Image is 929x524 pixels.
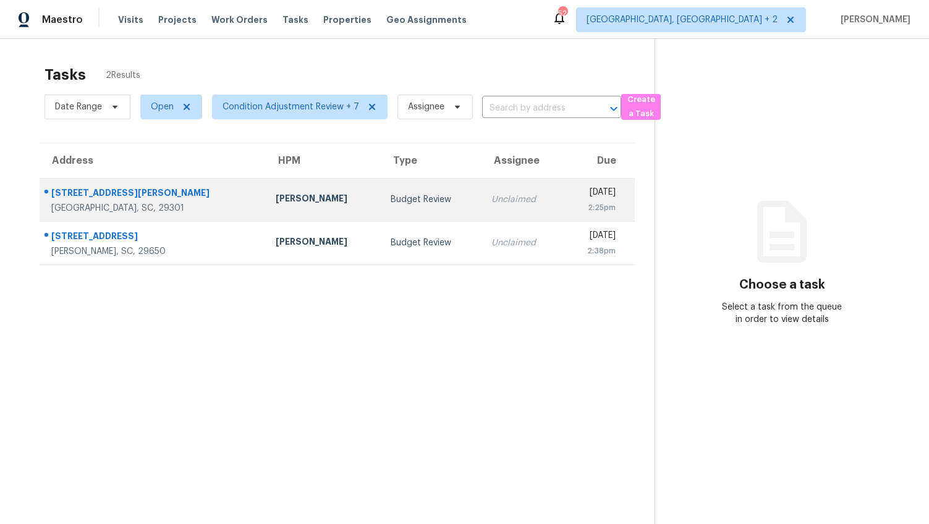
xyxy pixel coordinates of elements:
[276,235,371,251] div: [PERSON_NAME]
[42,14,83,26] span: Maestro
[739,279,825,291] h3: Choose a task
[51,187,256,202] div: [STREET_ADDRESS][PERSON_NAME]
[151,101,174,113] span: Open
[408,101,444,113] span: Assignee
[381,143,481,178] th: Type
[572,229,616,245] div: [DATE]
[627,93,655,121] span: Create a Task
[391,237,472,249] div: Budget Review
[491,193,553,206] div: Unclaimed
[106,69,140,82] span: 2 Results
[572,186,616,201] div: [DATE]
[491,237,553,249] div: Unclaimed
[481,143,562,178] th: Assignee
[276,192,371,208] div: [PERSON_NAME]
[158,14,197,26] span: Projects
[587,14,778,26] span: [GEOGRAPHIC_DATA], [GEOGRAPHIC_DATA] + 2
[719,301,846,326] div: Select a task from the queue in order to view details
[40,143,266,178] th: Address
[605,100,622,117] button: Open
[391,193,472,206] div: Budget Review
[45,69,86,81] h2: Tasks
[562,143,635,178] th: Due
[51,230,256,245] div: [STREET_ADDRESS]
[572,201,616,214] div: 2:25pm
[386,14,467,26] span: Geo Assignments
[211,14,268,26] span: Work Orders
[323,14,371,26] span: Properties
[51,202,256,214] div: [GEOGRAPHIC_DATA], SC, 29301
[118,14,143,26] span: Visits
[55,101,102,113] span: Date Range
[266,143,381,178] th: HPM
[572,245,616,257] div: 2:38pm
[482,99,587,118] input: Search by address
[558,7,567,20] div: 52
[282,15,308,24] span: Tasks
[621,94,661,120] button: Create a Task
[836,14,910,26] span: [PERSON_NAME]
[223,101,359,113] span: Condition Adjustment Review + 7
[51,245,256,258] div: [PERSON_NAME], SC, 29650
